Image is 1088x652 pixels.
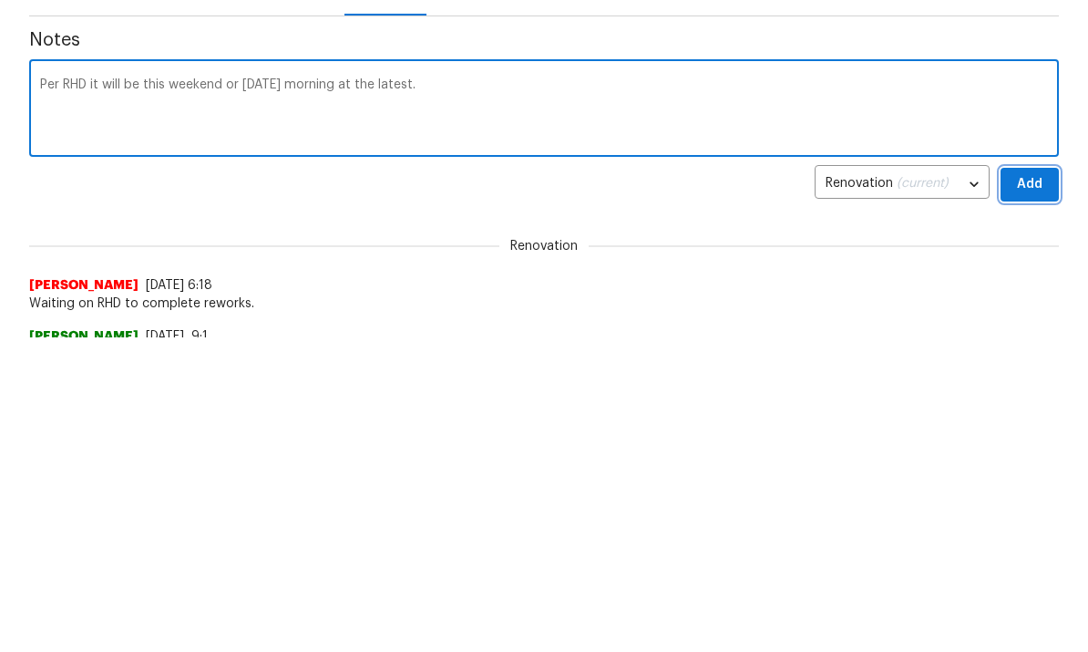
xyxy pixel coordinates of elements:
span: Waiting on RHD to complete reworks. [29,295,1059,314]
span: Add [1015,174,1044,197]
button: Add [1001,169,1059,202]
textarea: Per RHD it will be this weekend or [DATE] morning at the latest. [40,79,1048,143]
span: [PERSON_NAME] [29,277,139,295]
span: [DATE], 9:1 [146,331,208,344]
div: Renovation (current) [815,163,990,208]
span: Renovation [499,238,589,256]
span: (current) [897,178,949,191]
span: [PERSON_NAME] [29,328,139,347]
span: [DATE] 6:18 [146,280,212,293]
span: Notes [29,32,1059,50]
